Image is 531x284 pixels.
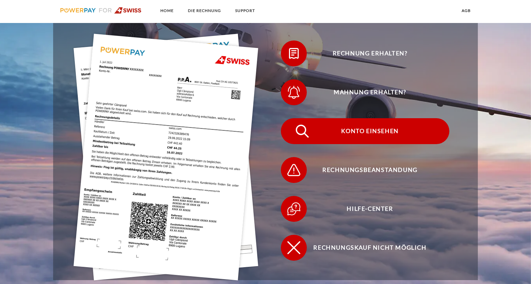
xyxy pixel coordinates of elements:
[230,5,260,17] a: SUPPORT
[281,79,449,105] button: Mahnung erhalten?
[182,5,226,17] a: DIE RECHNUNG
[291,40,449,66] span: Rechnung erhalten?
[286,240,302,256] img: qb_close.svg
[281,235,449,261] button: Rechnungskauf nicht möglich
[456,5,476,17] a: agb
[74,34,258,280] img: single_invoice_swiss_de.jpg
[294,123,310,139] img: qb_search.svg
[286,201,302,217] img: qb_help.svg
[281,118,449,144] button: Konto einsehen
[291,235,449,261] span: Rechnungskauf nicht möglich
[281,196,449,222] button: Hilfe-Center
[281,157,449,183] button: Rechnungsbeanstandung
[286,84,302,100] img: qb_bell.svg
[155,5,179,17] a: Home
[291,118,449,144] span: Konto einsehen
[291,196,449,222] span: Hilfe-Center
[281,40,449,66] button: Rechnung erhalten?
[291,157,449,183] span: Rechnungsbeanstandung
[291,79,449,105] span: Mahnung erhalten?
[286,162,302,178] img: qb_warning.svg
[60,7,142,14] img: logo-swiss.svg
[286,45,302,62] img: qb_bill.svg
